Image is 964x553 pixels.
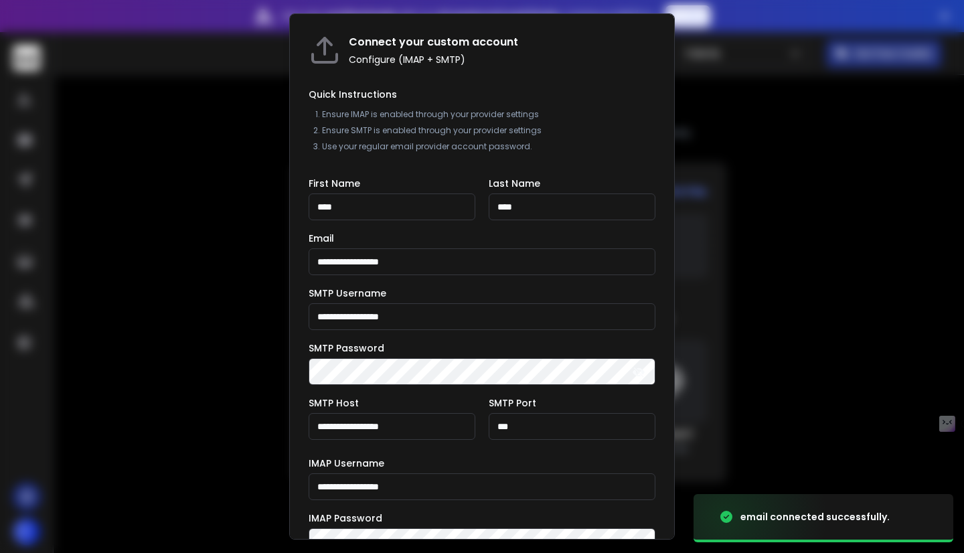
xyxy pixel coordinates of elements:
div: v 4.0.25 [37,21,66,32]
li: Use your regular email provider account password. [322,141,655,152]
label: IMAP Password [309,513,382,523]
div: Dominio [70,79,102,88]
h2: Quick Instructions [309,88,655,101]
img: logo_orange.svg [21,21,32,32]
label: IMAP Username [309,459,384,468]
div: Dominio: [URL] [35,35,98,46]
label: SMTP Username [309,289,386,298]
label: SMTP Password [309,343,384,353]
img: tab_keywords_by_traffic_grey.svg [143,78,153,88]
img: tab_domain_overview_orange.svg [56,78,66,88]
li: Ensure SMTP is enabled through your provider settings [322,125,655,136]
li: Ensure IMAP is enabled through your provider settings [322,109,655,120]
div: email connected successfully. [740,510,890,524]
div: Palabras clave [157,79,213,88]
label: First Name [309,179,360,188]
label: SMTP Port [489,398,536,408]
img: website_grey.svg [21,35,32,46]
label: Last Name [489,179,540,188]
label: Email [309,234,334,243]
p: Configure (IMAP + SMTP) [349,53,518,66]
label: SMTP Host [309,398,359,408]
h1: Connect your custom account [349,34,518,50]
